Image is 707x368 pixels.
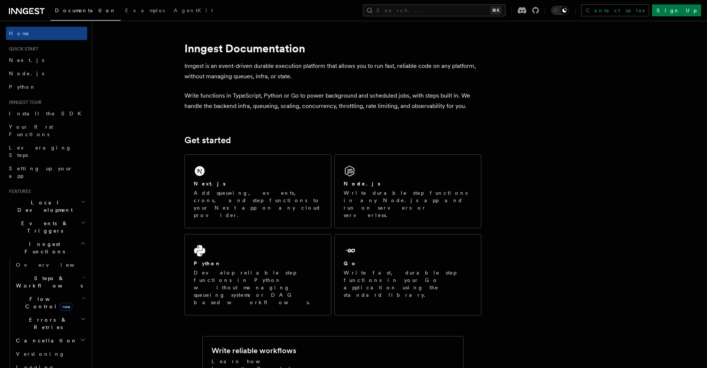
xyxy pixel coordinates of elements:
[9,57,44,63] span: Next.js
[55,7,116,13] span: Documentation
[9,124,53,137] span: Your first Functions
[184,91,481,111] p: Write functions in TypeScript, Python or Go to power background and scheduled jobs, with steps bu...
[551,6,569,15] button: Toggle dark mode
[6,240,80,255] span: Inngest Functions
[13,337,77,344] span: Cancellation
[13,316,81,331] span: Errors & Retries
[9,70,44,76] span: Node.js
[9,145,72,158] span: Leveraging Steps
[121,2,169,20] a: Examples
[212,345,296,356] h2: Write reliable workflows
[194,189,322,219] p: Add queueing, events, crons, and step functions to your Next app on any cloud provider.
[344,189,472,219] p: Write durable step functions in any Node.js app and run on servers or serverless.
[6,188,31,194] span: Features
[194,260,221,267] h2: Python
[6,199,81,214] span: Local Development
[60,303,72,311] span: new
[9,111,86,116] span: Install the SDK
[344,180,380,187] h2: Node.js
[13,272,87,292] button: Steps & Workflows
[6,196,87,217] button: Local Development
[6,217,87,237] button: Events & Triggers
[184,154,331,228] a: Next.jsAdd queueing, events, crons, and step functions to your Next app on any cloud provider.
[184,234,331,315] a: PythonDevelop reliable step functions in Python without managing queueing systems or DAG based wo...
[363,4,505,16] button: Search...⌘K
[6,237,87,258] button: Inngest Functions
[13,347,87,361] a: Versioning
[13,258,87,272] a: Overview
[6,46,38,52] span: Quick start
[184,135,231,145] a: Get started
[194,180,226,187] h2: Next.js
[334,234,481,315] a: GoWrite fast, durable step functions in your Go application using the standard library.
[9,84,36,90] span: Python
[194,269,322,306] p: Develop reliable step functions in Python without managing queueing systems or DAG based workflows.
[13,313,87,334] button: Errors & Retries
[169,2,217,20] a: AgentKit
[13,295,82,310] span: Flow Control
[6,120,87,141] a: Your first Functions
[13,275,83,289] span: Steps & Workflows
[13,334,87,347] button: Cancellation
[6,141,87,162] a: Leveraging Steps
[344,260,357,267] h2: Go
[184,42,481,55] h1: Inngest Documentation
[50,2,121,21] a: Documentation
[334,154,481,228] a: Node.jsWrite durable step functions in any Node.js app and run on servers or serverless.
[9,30,30,37] span: Home
[125,7,165,13] span: Examples
[16,351,65,357] span: Versioning
[6,67,87,80] a: Node.js
[6,162,87,183] a: Setting up your app
[344,269,472,299] p: Write fast, durable step functions in your Go application using the standard library.
[174,7,213,13] span: AgentKit
[6,27,87,40] a: Home
[6,80,87,93] a: Python
[184,61,481,82] p: Inngest is an event-driven durable execution platform that allows you to run fast, reliable code ...
[13,292,87,313] button: Flow Controlnew
[6,220,81,234] span: Events & Triggers
[6,99,42,105] span: Inngest tour
[652,4,701,16] a: Sign Up
[491,7,501,14] kbd: ⌘K
[6,53,87,67] a: Next.js
[16,262,92,268] span: Overview
[6,107,87,120] a: Install the SDK
[9,165,73,179] span: Setting up your app
[581,4,649,16] a: Contact sales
